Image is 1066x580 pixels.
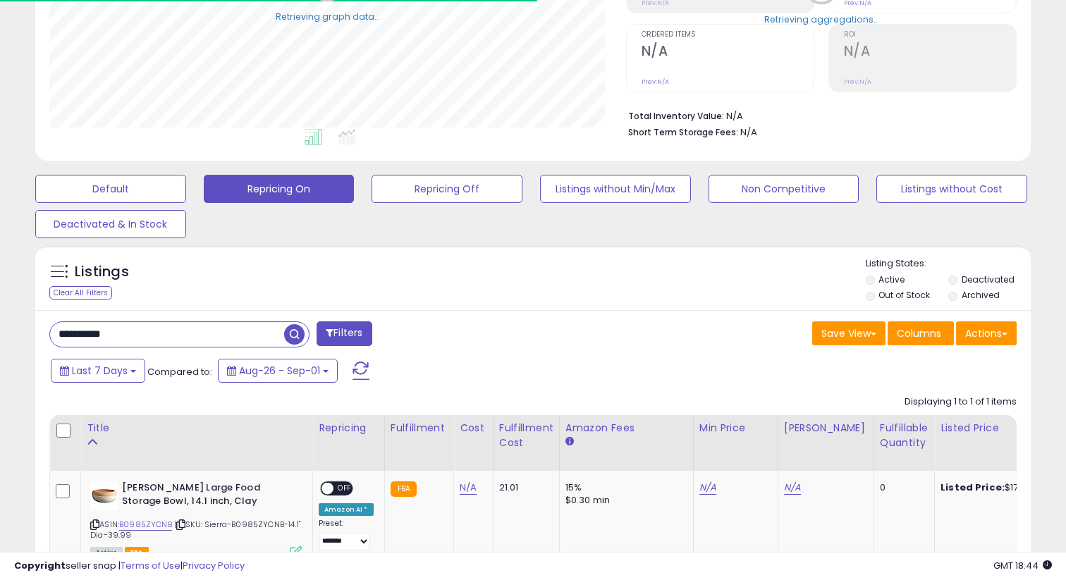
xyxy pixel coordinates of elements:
[391,421,448,436] div: Fulfillment
[956,321,1017,345] button: Actions
[962,273,1015,285] label: Deactivated
[941,481,1005,494] b: Listed Price:
[121,559,180,572] a: Terms of Use
[49,286,112,300] div: Clear All Filters
[866,257,1031,271] p: Listing States:
[565,494,682,507] div: $0.30 min
[90,547,123,559] span: All listings currently available for purchase on Amazon
[784,421,868,436] div: [PERSON_NAME]
[14,559,66,572] strong: Copyright
[319,519,374,550] div: Preset:
[888,321,954,345] button: Columns
[239,364,320,378] span: Aug-26 - Sep-01
[565,481,682,494] div: 15%
[565,421,687,436] div: Amazon Fees
[119,519,172,531] a: B0985ZYCNB
[941,421,1062,436] div: Listed Price
[51,359,145,383] button: Last 7 Days
[204,175,355,203] button: Repricing On
[372,175,522,203] button: Repricing Off
[90,481,302,557] div: ASIN:
[709,175,859,203] button: Non Competitive
[993,559,1052,572] span: 2025-09-9 18:44 GMT
[699,481,716,495] a: N/A
[147,365,212,378] span: Compared to:
[218,359,338,383] button: Aug-26 - Sep-01
[764,13,878,25] div: Retrieving aggregations..
[784,481,801,495] a: N/A
[14,560,245,573] div: seller snap | |
[962,289,1000,301] label: Archived
[125,547,149,559] span: FBA
[319,503,374,516] div: Amazon AI *
[878,273,905,285] label: Active
[499,421,553,450] div: Fulfillment Cost
[333,483,356,495] span: OFF
[905,395,1017,409] div: Displaying 1 to 1 of 1 items
[35,175,186,203] button: Default
[90,519,300,540] span: | SKU: Sierra-B0985ZYCNB-14.1" Dia-39.99
[460,421,487,436] div: Cost
[812,321,886,345] button: Save View
[72,364,128,378] span: Last 7 Days
[317,321,372,346] button: Filters
[90,481,118,510] img: 31FfVEZLRjL._SL40_.jpg
[565,436,574,448] small: Amazon Fees.
[941,481,1058,494] div: $170.00
[880,421,929,450] div: Fulfillable Quantity
[35,210,186,238] button: Deactivated & In Stock
[319,421,379,436] div: Repricing
[540,175,691,203] button: Listings without Min/Max
[878,289,930,301] label: Out of Stock
[391,481,417,497] small: FBA
[87,421,307,436] div: Title
[460,481,477,495] a: N/A
[183,559,245,572] a: Privacy Policy
[276,10,379,23] div: Retrieving graph data..
[897,326,941,340] span: Columns
[499,481,549,494] div: 21.01
[75,262,129,282] h5: Listings
[699,421,772,436] div: Min Price
[880,481,924,494] div: 0
[122,481,293,511] b: [PERSON_NAME] Large Food Storage Bowl, 14.1 inch, Clay
[876,175,1027,203] button: Listings without Cost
